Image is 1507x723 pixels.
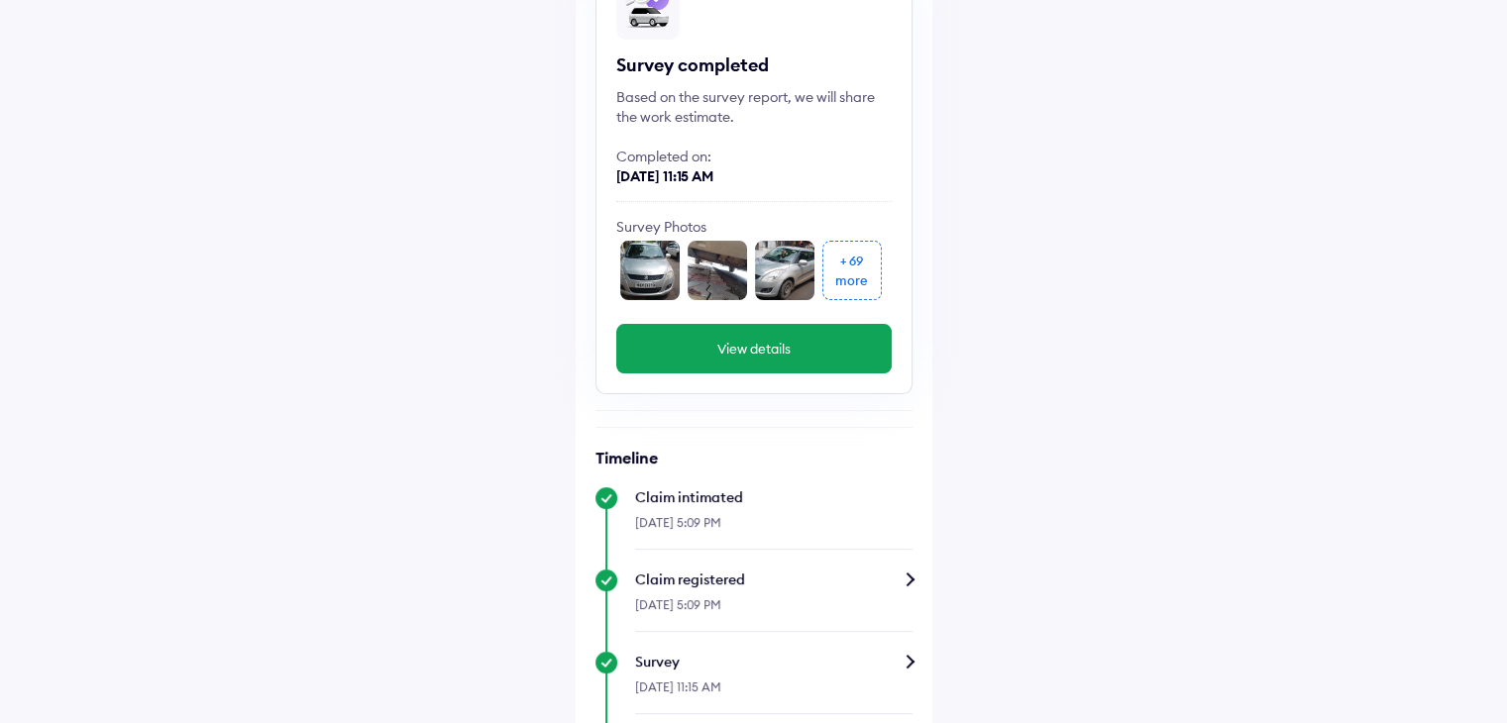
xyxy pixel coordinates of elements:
[635,589,913,632] div: [DATE] 5:09 PM
[616,53,892,77] div: Survey completed
[835,270,868,290] div: more
[840,251,863,270] div: + 69
[688,241,747,300] img: undercarriage_front
[616,147,892,166] div: Completed on:
[635,671,913,714] div: [DATE] 11:15 AM
[616,217,892,237] div: Survey Photos
[635,487,913,507] div: Claim intimated
[635,569,913,589] div: Claim registered
[635,652,913,671] div: Survey
[620,241,680,300] img: front
[616,324,892,373] button: View details
[616,166,892,186] div: [DATE] 11:15 AM
[595,448,913,467] h6: Timeline
[635,507,913,550] div: [DATE] 5:09 PM
[755,241,814,300] img: front_l_corner
[616,87,892,127] div: Based on the survey report, we will share the work estimate.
